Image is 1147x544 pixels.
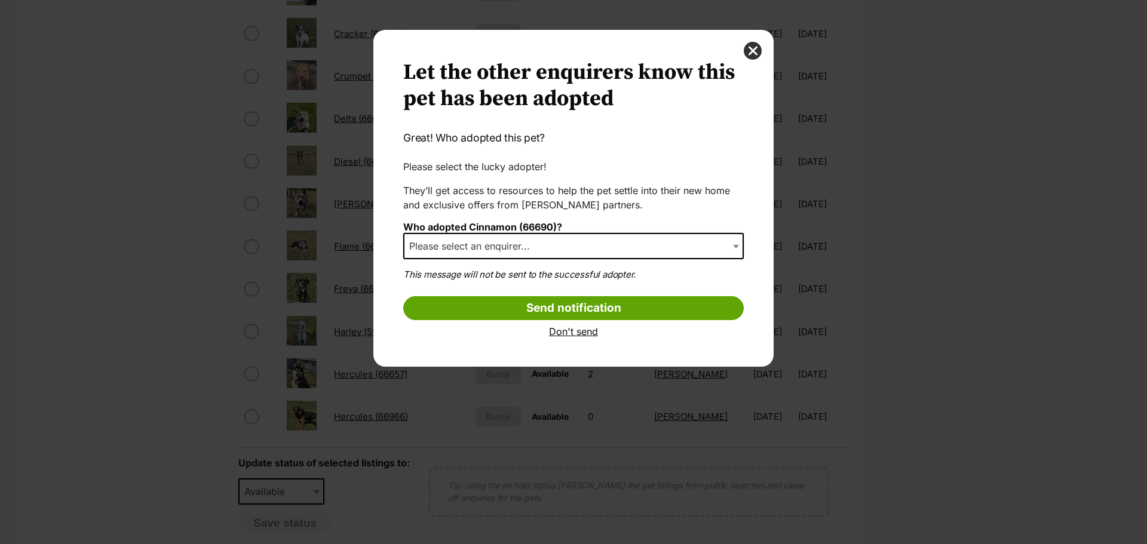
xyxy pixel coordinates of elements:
p: They’ll get access to resources to help the pet settle into their new home and exclusive offers f... [403,183,744,212]
h2: Let the other enquirers know this pet has been adopted [403,60,744,112]
span: Please select an enquirer... [403,233,744,259]
p: Please select the lucky adopter! [403,159,744,174]
a: Don't send [403,326,744,337]
input: Send notification [403,296,744,320]
span: Please select an enquirer... [404,238,542,254]
label: Who adopted Cinnamon (66690)? [403,221,562,233]
p: This message will not be sent to the successful adopter. [403,268,744,282]
p: Great! Who adopted this pet? [403,130,744,146]
button: close [744,42,762,60]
